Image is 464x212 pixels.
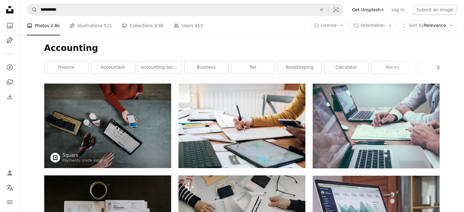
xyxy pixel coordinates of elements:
[178,123,305,128] a: Web designer working on website ux app development.
[329,4,343,16] button: Visual search
[138,61,182,74] a: accounting services
[27,4,38,16] button: Search Unsplash
[4,167,16,179] a: Log in / Sign up
[231,61,275,74] a: tax
[278,61,322,74] a: bookkeeping
[408,23,446,29] span: Relevance
[350,21,395,31] button: Orientation
[4,76,16,88] a: Collections
[178,84,305,168] img: Web designer working on website ux app development.
[44,43,440,54] h1: Accounting
[122,16,164,35] a: Collections 9.8k
[4,61,16,74] a: Explore
[174,16,203,35] a: Users 413
[44,123,171,128] a: person holding smartphone beside tablet computer
[315,4,328,16] button: Clear
[4,20,16,32] a: Photos
[4,181,16,194] button: Language
[45,61,88,74] a: finance
[361,23,385,28] span: Orientation
[398,21,457,31] button: Sort byRelevance
[4,91,16,103] a: Download History
[4,34,16,46] a: Illustrations
[321,23,337,28] span: License
[50,153,60,163] img: Go to Square's profile
[27,4,344,16] form: Find visuals sitewide
[154,22,164,29] span: 9.8k
[348,5,388,15] a: Get Unsplash+
[408,23,424,28] span: Sort by
[413,5,457,15] button: Submit an image
[70,16,112,35] a: Illustrations 511
[313,123,440,128] a: person holding pencil near laptop computer
[44,84,171,168] img: person holding smartphone beside tablet computer
[104,22,112,29] span: 511
[4,196,16,208] button: Menu
[63,158,107,163] a: Payments made easy ↗
[388,5,408,15] a: Log in
[418,61,462,74] a: office
[313,84,440,168] img: person holding pencil near laptop computer
[195,22,203,29] span: 413
[325,61,368,74] a: calculator
[185,61,228,74] a: business
[310,21,348,31] button: License
[371,61,415,74] a: money
[91,61,135,74] a: accountant
[63,152,107,158] a: Square
[433,61,440,74] button: scroll list to the right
